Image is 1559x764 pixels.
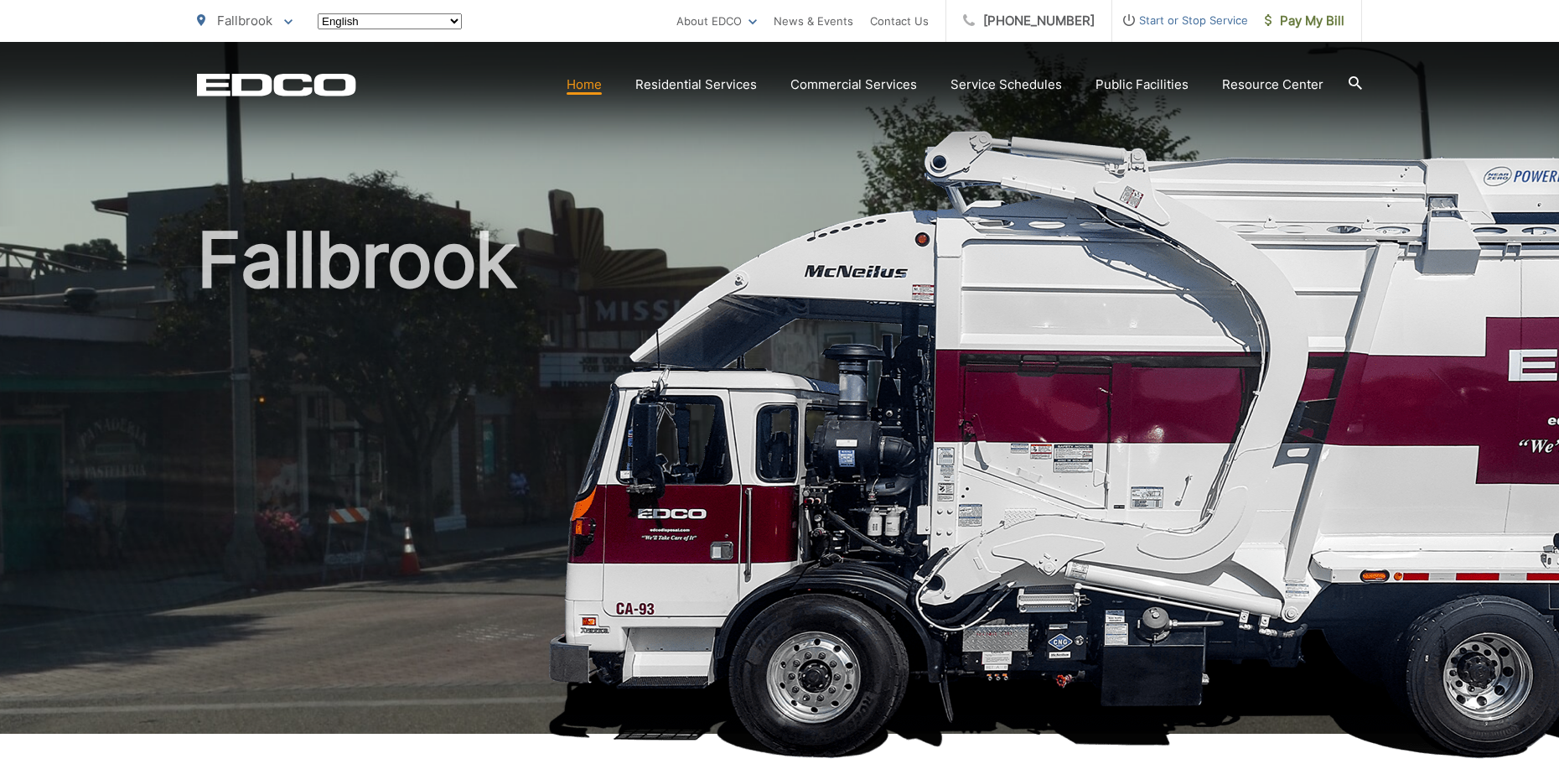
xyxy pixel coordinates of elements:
[635,75,757,95] a: Residential Services
[676,11,757,31] a: About EDCO
[197,73,356,96] a: EDCD logo. Return to the homepage.
[1222,75,1323,95] a: Resource Center
[1265,11,1344,31] span: Pay My Bill
[870,11,929,31] a: Contact Us
[774,11,853,31] a: News & Events
[217,13,272,29] span: Fallbrook
[790,75,917,95] a: Commercial Services
[950,75,1062,95] a: Service Schedules
[567,75,602,95] a: Home
[318,13,462,29] select: Select a language
[1095,75,1189,95] a: Public Facilities
[197,218,1362,749] h1: Fallbrook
